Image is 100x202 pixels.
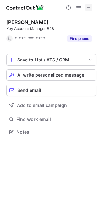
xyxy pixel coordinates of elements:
button: Notes [6,128,96,136]
div: [PERSON_NAME] [6,19,48,25]
button: Add to email campaign [6,100,96,111]
div: Key Account Manager B2B [6,26,96,32]
button: Reveal Button [67,35,92,42]
button: Send email [6,85,96,96]
span: Add to email campaign [17,103,67,108]
span: Notes [16,129,94,135]
span: Find work email [16,117,94,122]
div: Save to List / ATS / CRM [17,57,85,62]
span: Send email [17,88,41,93]
button: save-profile-one-click [6,54,96,66]
span: AI write personalized message [17,73,84,78]
button: AI write personalized message [6,69,96,81]
img: ContactOut v5.3.10 [6,4,44,11]
button: Find work email [6,115,96,124]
